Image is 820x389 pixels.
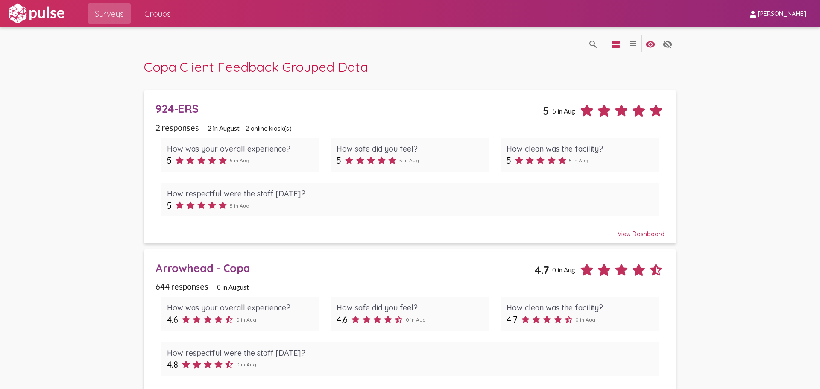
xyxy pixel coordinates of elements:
span: 0 in Aug [236,361,256,368]
img: white-logo.svg [7,3,66,24]
mat-icon: language [611,39,621,50]
div: How was your overall experience? [167,144,313,154]
span: 5 in Aug [230,157,249,164]
span: 0 in Aug [552,266,575,274]
div: How respectful were the staff [DATE]? [167,189,653,199]
div: 924-ERS [155,102,543,115]
span: [PERSON_NAME] [758,10,806,18]
span: 2 responses [155,123,199,132]
span: 5 [167,155,172,166]
span: 5 [167,200,172,211]
span: 0 in Aug [406,316,426,323]
span: 4.8 [167,359,178,370]
a: Groups [138,3,178,24]
span: 5 in Aug [569,157,589,164]
button: language [624,35,641,52]
span: 5 [543,104,549,117]
div: View Dashboard [155,222,665,238]
a: 924-ERS55 in Aug2 responses2 in August2 online kiosk(s)How was your overall experience?55 in AugH... [144,90,676,243]
span: 0 in Aug [575,316,595,323]
div: How clean was the facility? [507,303,653,313]
span: 4.7 [507,314,518,325]
span: 4.6 [167,314,178,325]
div: How safe did you feel? [337,144,483,154]
button: [PERSON_NAME] [741,6,813,21]
span: 4.6 [337,314,348,325]
div: How safe did you feel? [337,303,483,313]
button: language [607,35,624,52]
span: 5 [507,155,511,166]
div: Arrowhead - Copa [155,261,534,275]
span: 2 online kiosk(s) [246,125,292,132]
mat-icon: language [588,39,598,50]
span: 4.7 [534,263,549,277]
span: Groups [144,6,171,21]
span: Copa Client Feedback Grouped Data [144,58,368,75]
div: How clean was the facility? [507,144,653,154]
span: 0 in August [217,283,249,291]
div: How was your overall experience? [167,303,313,313]
button: language [659,35,676,52]
mat-icon: language [645,39,656,50]
div: How respectful were the staff [DATE]? [167,348,653,358]
mat-icon: language [662,39,673,50]
a: Surveys [88,3,131,24]
mat-icon: person [748,9,758,19]
span: Surveys [95,6,124,21]
span: 2 in August [208,124,240,132]
button: language [585,35,602,52]
button: language [642,35,659,52]
mat-icon: language [628,39,638,50]
span: 5 [337,155,341,166]
span: 5 in Aug [552,107,575,115]
span: 5 in Aug [230,202,249,209]
span: 0 in Aug [236,316,256,323]
span: 644 responses [155,281,208,291]
span: 5 in Aug [399,157,419,164]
